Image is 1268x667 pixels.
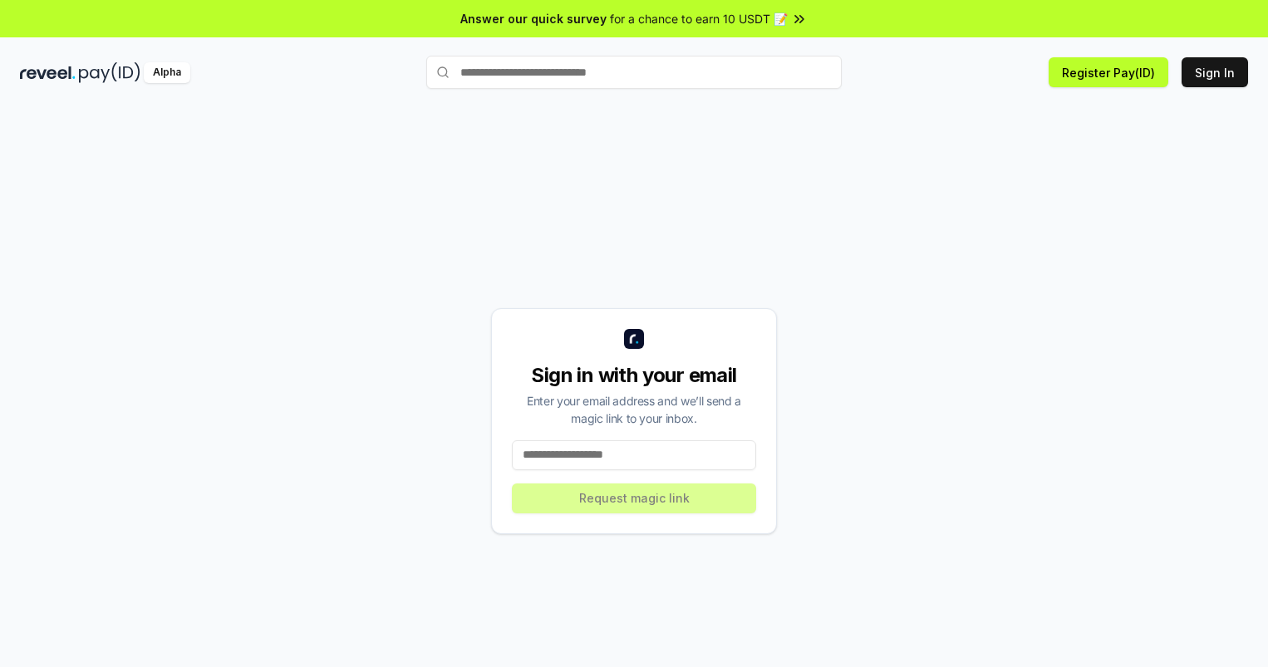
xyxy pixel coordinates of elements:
button: Register Pay(ID) [1049,57,1168,87]
span: for a chance to earn 10 USDT 📝 [610,10,788,27]
div: Sign in with your email [512,362,756,389]
img: reveel_dark [20,62,76,83]
img: logo_small [624,329,644,349]
img: pay_id [79,62,140,83]
div: Enter your email address and we’ll send a magic link to your inbox. [512,392,756,427]
div: Alpha [144,62,190,83]
span: Answer our quick survey [460,10,607,27]
button: Sign In [1182,57,1248,87]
